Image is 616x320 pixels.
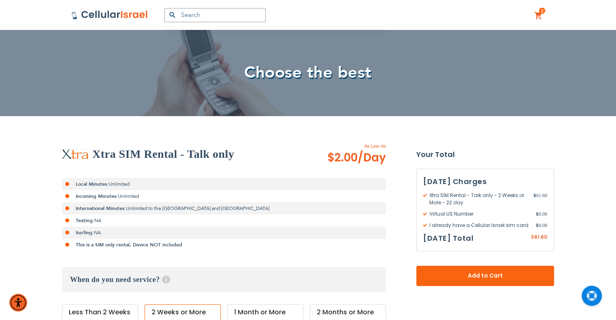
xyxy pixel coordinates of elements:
[423,210,536,218] span: Virtual US Number
[531,234,534,241] span: $
[536,210,539,218] span: $
[534,233,547,240] span: 61.60
[62,227,386,239] li: NA
[317,309,379,316] div: 2 Months or More
[536,222,547,229] span: 0.00
[62,149,88,159] img: Xtra SIM Rental - Talk only
[76,242,182,248] strong: This is a SIM only rental, Device NOT included
[541,8,544,14] span: 2
[358,150,386,166] span: /Day
[534,11,543,21] a: 2
[76,229,94,236] strong: Surfing:
[443,271,527,280] span: Add to Cart
[62,178,386,190] li: Unlimited
[76,217,94,224] strong: Texting:
[533,192,547,206] span: 61.60
[76,205,126,212] strong: International Minutes:
[423,192,533,206] span: Xtra SIM Rental - Talk only - 2 Weeks or More - 22 day
[423,232,473,244] h3: [DATE] Total
[76,181,109,187] strong: Local Minutes:
[62,202,386,214] li: Unlimited to the [GEOGRAPHIC_DATA] and [GEOGRAPHIC_DATA]
[62,267,386,292] h3: When do you need service?
[244,61,372,84] span: Choose the best
[327,150,386,166] span: $2.00
[416,148,554,161] strong: Your Total
[62,214,386,227] li: NA
[71,10,148,20] img: Cellular Israel Logo
[76,193,118,199] strong: Incoming Minutes:
[62,190,386,202] li: Unlimited
[536,222,539,229] span: $
[416,266,554,286] button: Add to Cart
[533,192,536,199] span: $
[69,309,131,316] div: Less Than 2 Weeks
[305,142,386,150] span: As Low As
[162,275,170,284] span: Help
[423,222,536,229] span: I already have a Cellular Israel sim card
[164,8,266,22] input: Search
[92,146,234,162] h2: Xtra SIM Rental - Talk only
[9,294,27,312] div: Accessibility Menu
[151,309,214,316] div: 2 Weeks or More
[423,176,547,188] h3: [DATE] Charges
[234,309,296,316] div: 1 Month or More
[536,210,547,218] span: 0.00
